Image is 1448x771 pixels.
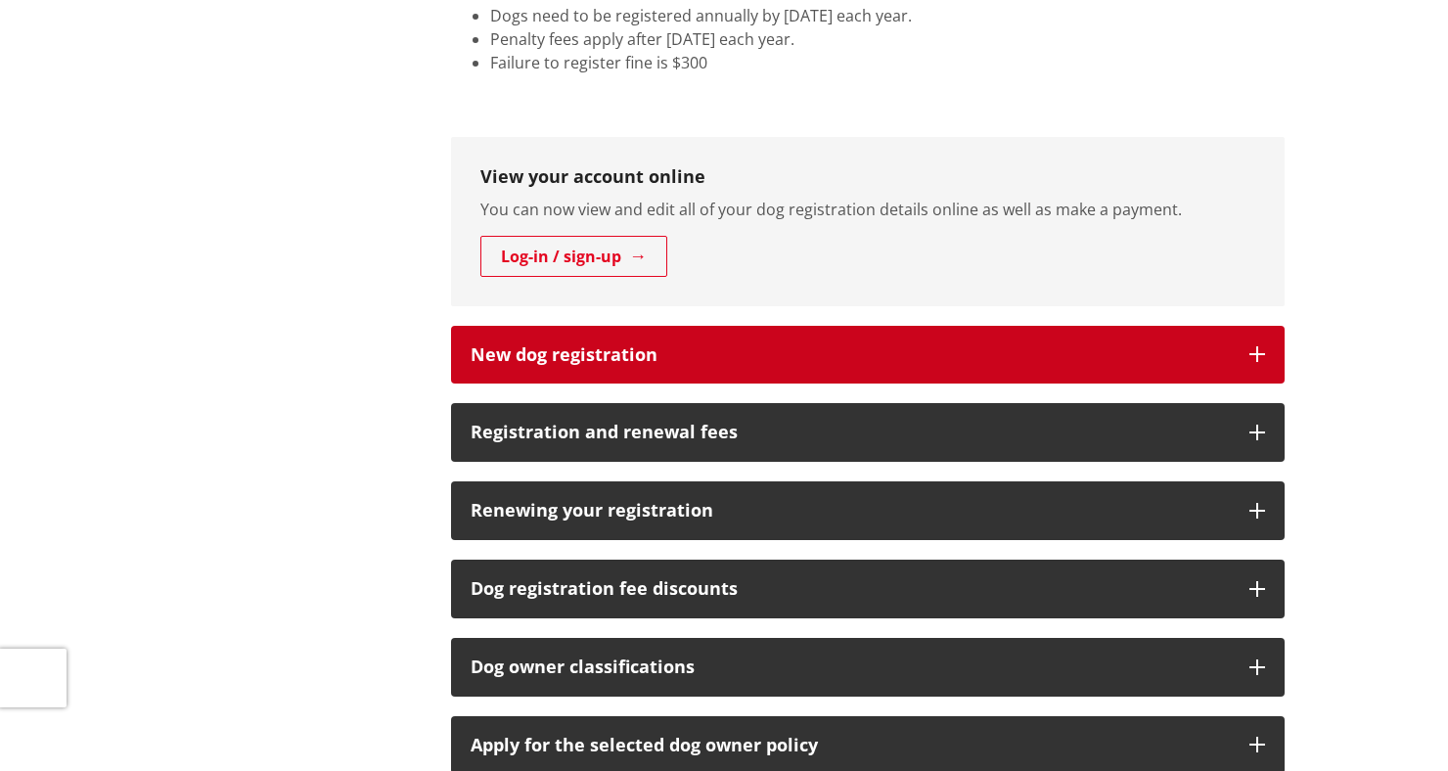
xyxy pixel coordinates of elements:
[451,560,1285,618] button: Dog registration fee discounts
[490,51,1285,74] li: Failure to register fine is $300
[471,579,1230,599] h3: Dog registration fee discounts
[471,736,1230,755] div: Apply for the selected dog owner policy
[451,326,1285,385] button: New dog registration
[451,403,1285,462] button: Registration and renewal fees
[480,198,1255,221] p: You can now view and edit all of your dog registration details online as well as make a payment.
[471,658,1230,677] h3: Dog owner classifications
[490,27,1285,51] li: Penalty fees apply after [DATE] each year.
[451,481,1285,540] button: Renewing your registration
[490,4,1285,27] li: Dogs need to be registered annually by [DATE] each year.
[480,166,1255,188] h3: View your account online
[471,423,1230,442] h3: Registration and renewal fees
[471,345,1230,365] h3: New dog registration
[471,501,1230,521] h3: Renewing your registration
[480,236,667,277] a: Log-in / sign-up
[451,638,1285,697] button: Dog owner classifications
